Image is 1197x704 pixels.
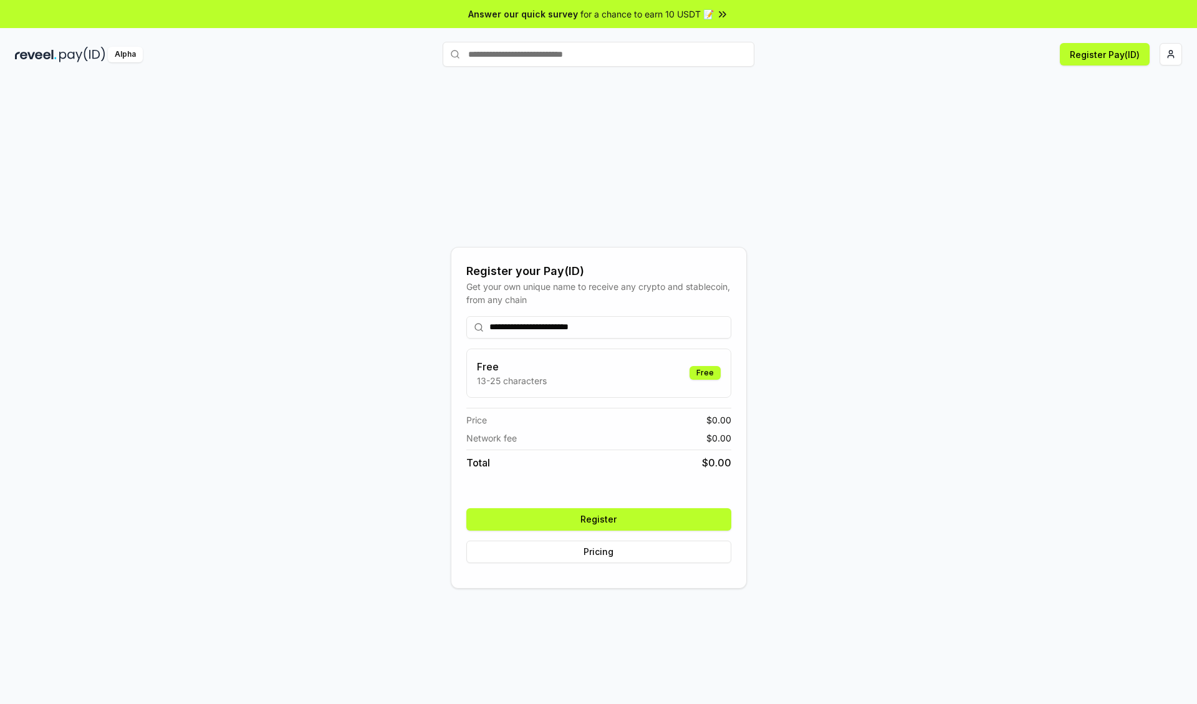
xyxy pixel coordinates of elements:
[108,47,143,62] div: Alpha
[466,508,731,531] button: Register
[468,7,578,21] span: Answer our quick survey
[580,7,714,21] span: for a chance to earn 10 USDT 📝
[477,374,547,387] p: 13-25 characters
[466,280,731,306] div: Get your own unique name to receive any crypto and stablecoin, from any chain
[15,47,57,62] img: reveel_dark
[466,432,517,445] span: Network fee
[466,541,731,563] button: Pricing
[706,413,731,427] span: $ 0.00
[706,432,731,445] span: $ 0.00
[702,455,731,470] span: $ 0.00
[466,455,490,470] span: Total
[477,359,547,374] h3: Free
[59,47,105,62] img: pay_id
[690,366,721,380] div: Free
[466,263,731,280] div: Register your Pay(ID)
[1060,43,1150,65] button: Register Pay(ID)
[466,413,487,427] span: Price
